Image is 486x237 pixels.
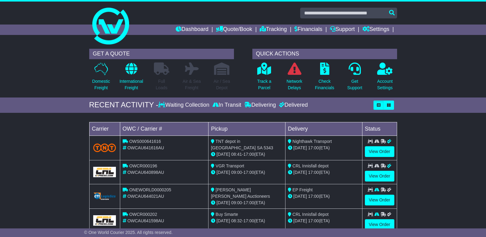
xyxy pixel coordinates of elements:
[93,215,116,226] img: GetCarrierServiceLogo
[243,102,277,109] div: Delivering
[211,151,283,158] div: - (ETA)
[154,78,169,91] p: Full Loads
[365,219,394,230] a: View Order
[293,187,313,192] span: EP Freight
[293,194,307,199] span: [DATE]
[293,139,332,144] span: Nighthawk Transport
[211,200,283,206] div: - (ETA)
[377,62,393,94] a: AccountSettings
[308,218,319,223] span: 17:00
[347,62,362,94] a: GetSupport
[93,143,116,152] img: TNT_Domestic.png
[277,102,308,109] div: Delivered
[93,167,116,177] img: GetCarrierServiceLogo
[231,218,242,223] span: 08:32
[294,25,322,35] a: Financials
[257,78,271,91] p: Track a Parcel
[211,169,283,176] div: - (ETA)
[347,78,362,91] p: Get Support
[127,194,164,199] span: OWCAU644021AU
[216,200,230,205] span: [DATE]
[92,62,110,94] a: DomesticFreight
[89,122,120,136] td: Carrier
[92,78,110,91] p: Domestic Freight
[293,163,329,168] span: CRL Innisfall depot
[308,194,319,199] span: 17:00
[127,218,164,223] span: OWCAU641598AU
[243,152,254,157] span: 17:00
[216,163,244,168] span: VGR Transport
[231,170,242,175] span: 09:00
[288,218,360,224] div: (ETA)
[252,49,397,59] div: QUICK ACTIONS
[214,78,230,91] p: Air / Sea Depot
[293,212,329,217] span: CRL Innisfail depot
[129,139,161,144] span: OWS000641616
[315,78,334,91] p: Check Financials
[127,145,164,150] span: OWCAU641616AU
[362,122,397,136] td: Status
[260,25,287,35] a: Tracking
[216,170,230,175] span: [DATE]
[183,78,201,91] p: Air & Sea Freight
[231,152,242,157] span: 08:41
[209,122,285,136] td: Pickup
[330,25,355,35] a: Support
[211,187,270,199] span: [PERSON_NAME] [PERSON_NAME] Auctioneers
[211,218,283,224] div: - (ETA)
[308,145,319,150] span: 17:00
[216,212,238,217] span: Buy Smarte
[211,102,243,109] div: In Transit
[158,102,211,109] div: Waiting Collection
[365,171,394,182] a: View Order
[365,146,394,157] a: View Order
[293,218,307,223] span: [DATE]
[362,25,389,35] a: Settings
[288,193,360,200] div: (ETA)
[216,152,230,157] span: [DATE]
[293,170,307,175] span: [DATE]
[243,218,254,223] span: 17:00
[129,187,171,192] span: ONEWORLD0000205
[243,170,254,175] span: 17:00
[176,25,209,35] a: Dashboard
[243,200,254,205] span: 17:00
[308,170,319,175] span: 17:00
[216,218,230,223] span: [DATE]
[293,145,307,150] span: [DATE]
[129,212,157,217] span: OWCR000202
[286,78,302,91] p: Network Delays
[231,200,242,205] span: 09:00
[288,145,360,151] div: (ETA)
[315,62,335,94] a: CheckFinancials
[286,62,302,94] a: NetworkDelays
[257,62,272,94] a: Track aParcel
[120,122,209,136] td: OWC / Carrier #
[89,49,234,59] div: GET A QUOTE
[129,163,157,168] span: OWCR000196
[84,230,173,235] span: © One World Courier 2025. All rights reserved.
[216,25,252,35] a: Quote/Book
[211,139,273,150] span: TNT depot in [GEOGRAPHIC_DATA] SA 5343
[285,122,362,136] td: Delivery
[127,170,164,175] span: OWCAU640898AU
[120,78,143,91] p: International Freight
[365,195,394,205] a: View Order
[93,193,116,200] img: GetCarrierServiceLogo
[288,169,360,176] div: (ETA)
[119,62,144,94] a: InternationalFreight
[377,78,393,91] p: Account Settings
[89,101,159,109] div: RECENT ACTIVITY -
